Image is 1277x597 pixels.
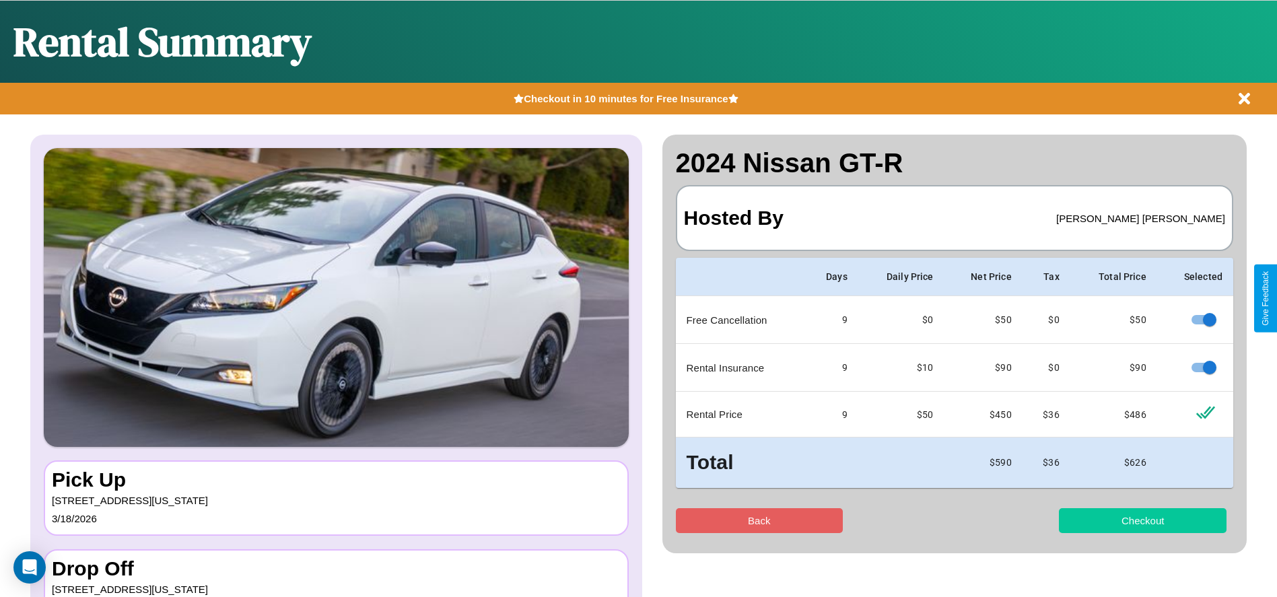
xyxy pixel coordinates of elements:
button: Back [676,508,843,533]
th: Selected [1157,258,1233,296]
td: 9 [804,344,858,392]
h3: Pick Up [52,468,621,491]
th: Tax [1023,258,1070,296]
div: Open Intercom Messenger [13,551,46,584]
th: Days [804,258,858,296]
td: $10 [858,344,944,392]
h3: Hosted By [684,193,784,243]
td: 9 [804,392,858,437]
td: $ 90 [944,344,1023,392]
table: simple table [676,258,1234,488]
td: $ 50 [858,392,944,437]
td: $ 486 [1070,392,1157,437]
p: [STREET_ADDRESS][US_STATE] [52,491,621,510]
td: $ 50 [944,296,1023,344]
button: Checkout [1059,508,1227,533]
td: $0 [1023,296,1070,344]
p: 3 / 18 / 2026 [52,510,621,528]
div: Give Feedback [1261,271,1270,326]
td: $0 [1023,344,1070,392]
p: Rental Insurance [687,359,794,377]
th: Net Price [944,258,1023,296]
b: Checkout in 10 minutes for Free Insurance [524,93,728,104]
td: $ 626 [1070,437,1157,488]
p: Free Cancellation [687,311,794,329]
td: 9 [804,296,858,344]
td: $0 [858,296,944,344]
th: Total Price [1070,258,1157,296]
h2: 2024 Nissan GT-R [676,148,1234,178]
p: [PERSON_NAME] [PERSON_NAME] [1056,209,1225,227]
th: Daily Price [858,258,944,296]
h3: Total [687,448,794,477]
td: $ 590 [944,437,1023,488]
td: $ 90 [1070,344,1157,392]
td: $ 450 [944,392,1023,437]
td: $ 50 [1070,296,1157,344]
td: $ 36 [1023,437,1070,488]
h1: Rental Summary [13,14,312,69]
h3: Drop Off [52,557,621,580]
td: $ 36 [1023,392,1070,437]
p: Rental Price [687,405,794,423]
